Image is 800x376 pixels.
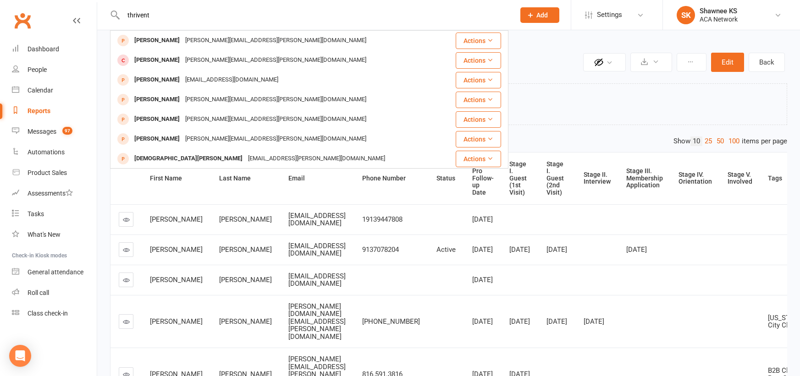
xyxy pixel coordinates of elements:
[182,113,369,126] div: [PERSON_NAME][EMAIL_ADDRESS][PERSON_NAME][DOMAIN_NAME]
[28,87,53,94] div: Calendar
[9,345,31,367] div: Open Intercom Messenger
[28,268,83,276] div: General attendance
[456,72,501,88] button: Actions
[749,53,785,72] a: Back
[219,317,272,326] span: [PERSON_NAME]
[132,113,182,126] div: [PERSON_NAME]
[219,215,272,223] span: [PERSON_NAME]
[702,136,714,146] a: 25
[546,245,567,254] span: [DATE]
[12,303,97,324] a: Class kiosk mode
[28,310,68,317] div: Class check-in
[12,101,97,121] a: Reports
[288,242,346,258] span: [EMAIL_ADDRESS][DOMAIN_NAME]
[472,276,493,284] span: [DATE]
[711,53,744,72] button: Edit
[436,175,457,182] div: Status
[584,317,604,326] span: [DATE]
[132,34,182,47] div: [PERSON_NAME]
[472,245,493,254] span: [DATE]
[288,175,347,182] div: Email
[28,128,56,135] div: Messages
[362,245,399,254] span: 9137078204
[150,175,204,182] div: First Name
[182,54,369,67] div: [PERSON_NAME][EMAIL_ADDRESS][PERSON_NAME][DOMAIN_NAME]
[700,15,738,23] div: ACA Network
[12,262,97,283] a: General attendance kiosk mode
[12,224,97,245] a: What's New
[132,93,182,106] div: [PERSON_NAME]
[12,60,97,80] a: People
[150,215,203,223] span: [PERSON_NAME]
[11,9,34,32] a: Clubworx
[121,9,508,22] input: Search...
[472,161,494,196] div: Club Pro Follow-up Date
[28,231,61,238] div: What's New
[12,204,97,224] a: Tasks
[700,7,738,15] div: Shawnee KS
[28,66,47,73] div: People
[472,317,493,326] span: [DATE]
[28,107,50,114] div: Reports
[626,245,647,254] span: [DATE]
[288,302,346,341] span: [PERSON_NAME][DOMAIN_NAME][EMAIL_ADDRESS][PERSON_NAME][DOMAIN_NAME]
[28,289,49,296] div: Roll call
[536,11,548,19] span: Add
[626,168,663,189] div: Stage III. Membership Application
[12,283,97,303] a: Roll call
[597,5,622,25] span: Settings
[436,245,456,254] span: Active
[288,212,346,228] span: [EMAIL_ADDRESS][DOMAIN_NAME]
[726,136,742,146] a: 100
[219,175,273,182] div: Last Name
[546,317,567,326] span: [DATE]
[456,131,501,147] button: Actions
[219,245,272,254] span: [PERSON_NAME]
[150,276,203,284] span: [PERSON_NAME]
[456,52,501,69] button: Actions
[677,6,695,24] div: SK
[12,183,97,204] a: Assessments
[584,171,611,185] div: Stage II. Interview
[679,171,712,185] div: Stage IV. Orientation
[362,215,403,223] span: 19139447808
[132,73,182,87] div: [PERSON_NAME]
[182,93,369,106] div: [PERSON_NAME][EMAIL_ADDRESS][PERSON_NAME][DOMAIN_NAME]
[182,73,281,87] div: [EMAIL_ADDRESS][DOMAIN_NAME]
[28,148,65,156] div: Automations
[28,45,59,53] div: Dashboard
[714,136,726,146] a: 50
[520,7,559,23] button: Add
[12,80,97,101] a: Calendar
[150,317,203,326] span: [PERSON_NAME]
[456,151,501,167] button: Actions
[150,245,203,254] span: [PERSON_NAME]
[12,142,97,163] a: Automations
[673,136,787,146] div: Show items per page
[456,92,501,108] button: Actions
[546,161,568,196] div: Stage I. Guest (2nd Visit)
[132,152,245,165] div: [DEMOGRAPHIC_DATA][PERSON_NAME]
[12,121,97,142] a: Messages 97
[219,276,272,284] span: [PERSON_NAME]
[12,163,97,183] a: Product Sales
[472,215,493,223] span: [DATE]
[28,190,73,197] div: Assessments
[182,132,369,146] div: [PERSON_NAME][EMAIL_ADDRESS][PERSON_NAME][DOMAIN_NAME]
[362,317,420,326] span: [PHONE_NUMBER]
[132,132,182,146] div: [PERSON_NAME]
[12,39,97,60] a: Dashboard
[28,169,67,176] div: Product Sales
[509,161,531,196] div: Stage I. Guest (1st Visit)
[182,34,369,47] div: [PERSON_NAME][EMAIL_ADDRESS][PERSON_NAME][DOMAIN_NAME]
[509,245,530,254] span: [DATE]
[690,136,702,146] a: 10
[362,175,421,182] div: Phone Number
[132,54,182,67] div: [PERSON_NAME]
[728,171,752,185] div: Stage V. Involved
[28,210,44,218] div: Tasks
[245,152,388,165] div: [EMAIL_ADDRESS][PERSON_NAME][DOMAIN_NAME]
[62,127,72,135] span: 97
[456,33,501,49] button: Actions
[456,111,501,128] button: Actions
